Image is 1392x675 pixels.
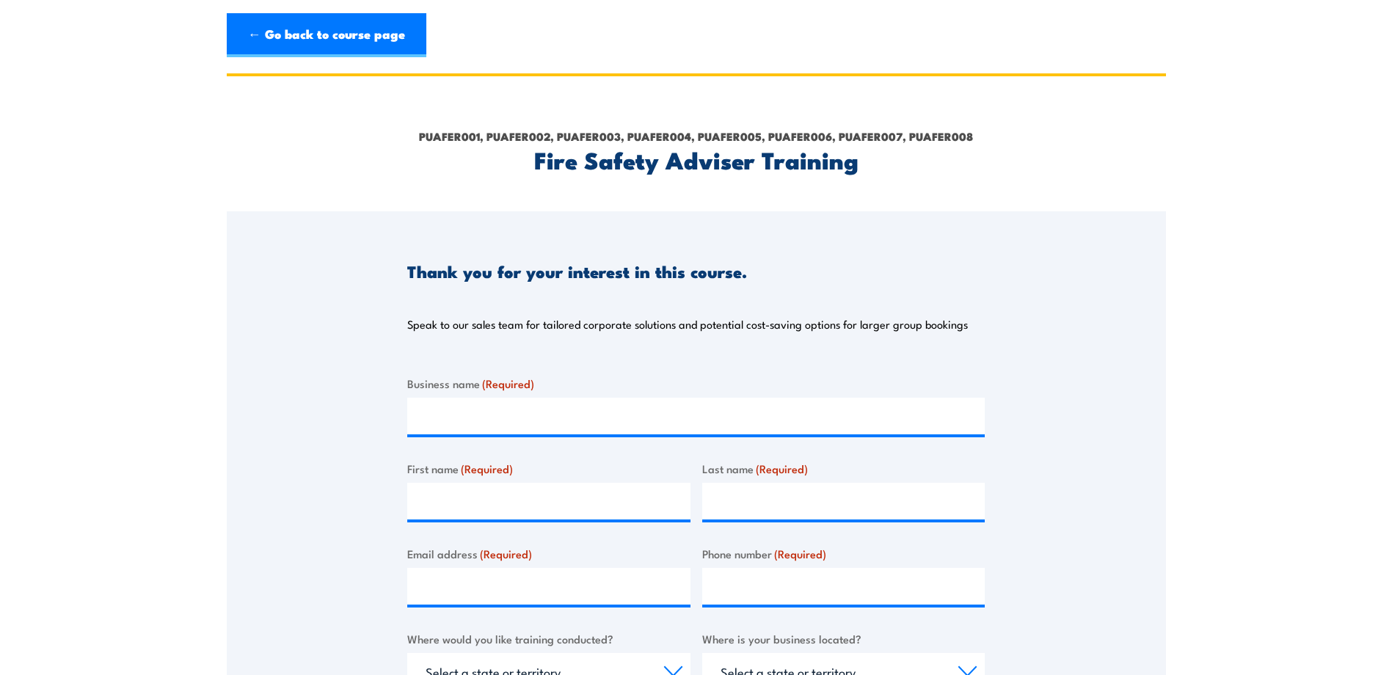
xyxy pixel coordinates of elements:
span: (Required) [461,460,513,476]
span: (Required) [480,545,532,561]
label: Phone number [702,545,985,562]
label: Where would you like training conducted? [407,630,690,647]
span: (Required) [774,545,826,561]
p: Speak to our sales team for tailored corporate solutions and potential cost-saving options for la... [407,317,968,332]
p: PUAFER001, PUAFER002, PUAFER003, PUAFER004, PUAFER005, PUAFER006, PUAFER007, PUAFER008 [407,128,985,145]
span: (Required) [756,460,808,476]
label: Where is your business located? [702,630,985,647]
label: Last name [702,460,985,477]
h2: Fire Safety Adviser Training [407,149,985,169]
a: ← Go back to course page [227,13,426,57]
h3: Thank you for your interest in this course. [407,263,747,280]
label: Business name [407,375,985,392]
label: First name [407,460,690,477]
label: Email address [407,545,690,562]
span: (Required) [482,375,534,391]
